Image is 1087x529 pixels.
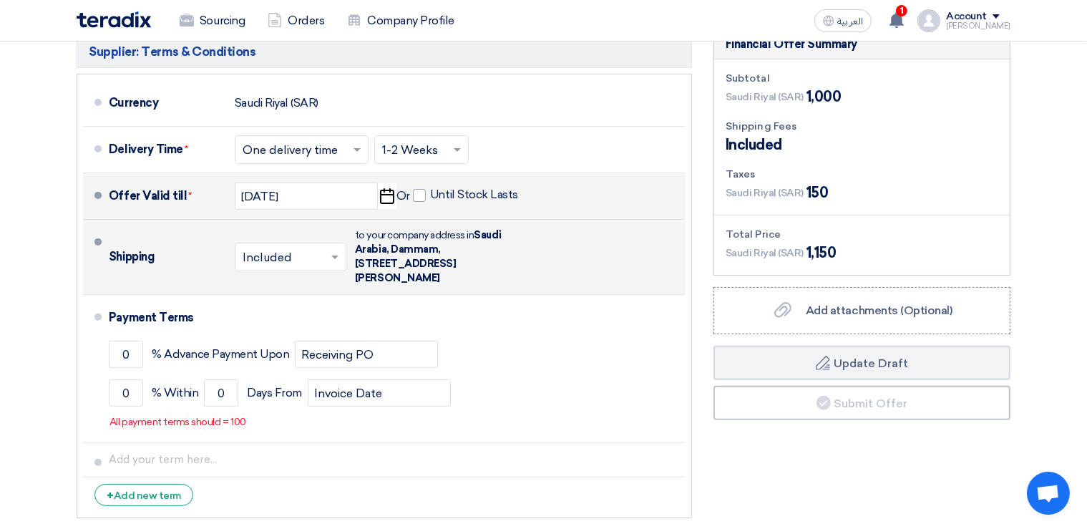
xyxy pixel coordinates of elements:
[814,9,872,32] button: العربية
[336,5,466,37] a: Company Profile
[413,188,518,202] label: Until Stock Lasts
[726,119,998,134] div: Shipping Fees
[247,386,302,400] span: Days From
[806,86,842,107] span: 1,000
[295,341,438,368] input: payment-term-2
[806,242,837,263] span: 1,150
[917,9,940,32] img: profile_test.png
[726,36,857,53] div: Financial Offer Summary
[946,22,1010,30] div: [PERSON_NAME]
[77,35,692,68] h5: Supplier: Terms & Conditions
[109,86,223,120] div: Currency
[256,5,336,37] a: Orders
[109,379,143,407] input: payment-term-2
[1027,472,1070,515] div: Open chat
[726,89,804,105] span: Saudi Riyal (SAR)
[94,484,193,506] div: Add new term
[152,386,198,400] span: % Within
[109,132,223,167] div: Delivery Time
[946,11,987,23] div: Account
[107,489,114,503] span: +
[109,446,680,473] input: Add your term here...
[204,379,238,407] input: payment-term-2
[109,179,223,213] div: Offer Valid till
[837,16,863,26] span: العربية
[235,183,378,210] input: yyyy-mm-dd
[896,5,907,16] span: 1
[109,341,143,368] input: payment-term-1
[713,346,1010,380] button: Update Draft
[168,5,256,37] a: Sourcing
[152,347,289,361] span: % Advance Payment Upon
[109,415,246,429] p: All payment terms should = 100
[396,189,410,203] span: Or
[109,301,668,335] div: Payment Terms
[235,89,318,117] div: Saudi Riyal (SAR)
[77,11,151,28] img: Teradix logo
[726,246,804,261] span: Saudi Riyal (SAR)
[713,386,1010,420] button: Submit Offer
[726,167,998,182] div: Taxes
[726,185,804,200] span: Saudi Riyal (SAR)
[726,227,998,242] div: Total Price
[726,134,782,155] span: Included
[308,379,451,407] input: payment-term-2
[726,71,998,86] div: Subtotal
[806,304,952,317] span: Add attachments (Optional)
[806,182,829,203] span: 150
[109,240,223,274] div: Shipping
[355,228,512,286] div: to your company address in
